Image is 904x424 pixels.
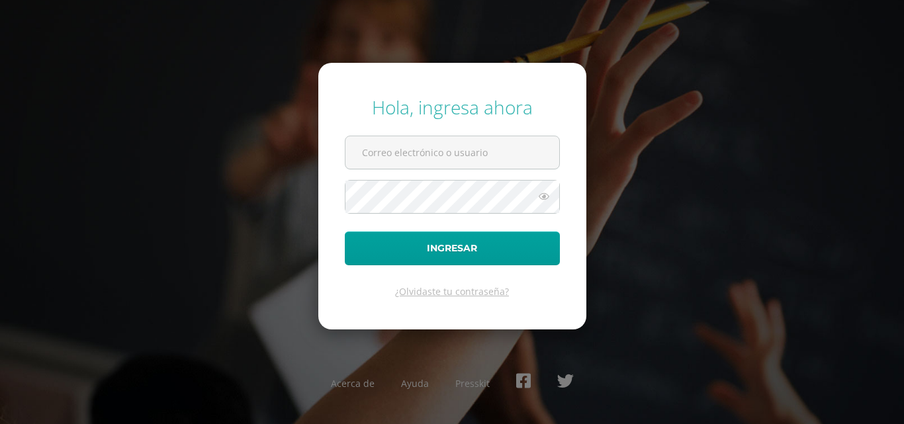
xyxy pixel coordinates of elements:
[345,95,560,120] div: Hola, ingresa ahora
[395,285,509,298] a: ¿Olvidaste tu contraseña?
[331,377,375,390] a: Acerca de
[345,232,560,265] button: Ingresar
[345,136,559,169] input: Correo electrónico o usuario
[455,377,490,390] a: Presskit
[401,377,429,390] a: Ayuda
